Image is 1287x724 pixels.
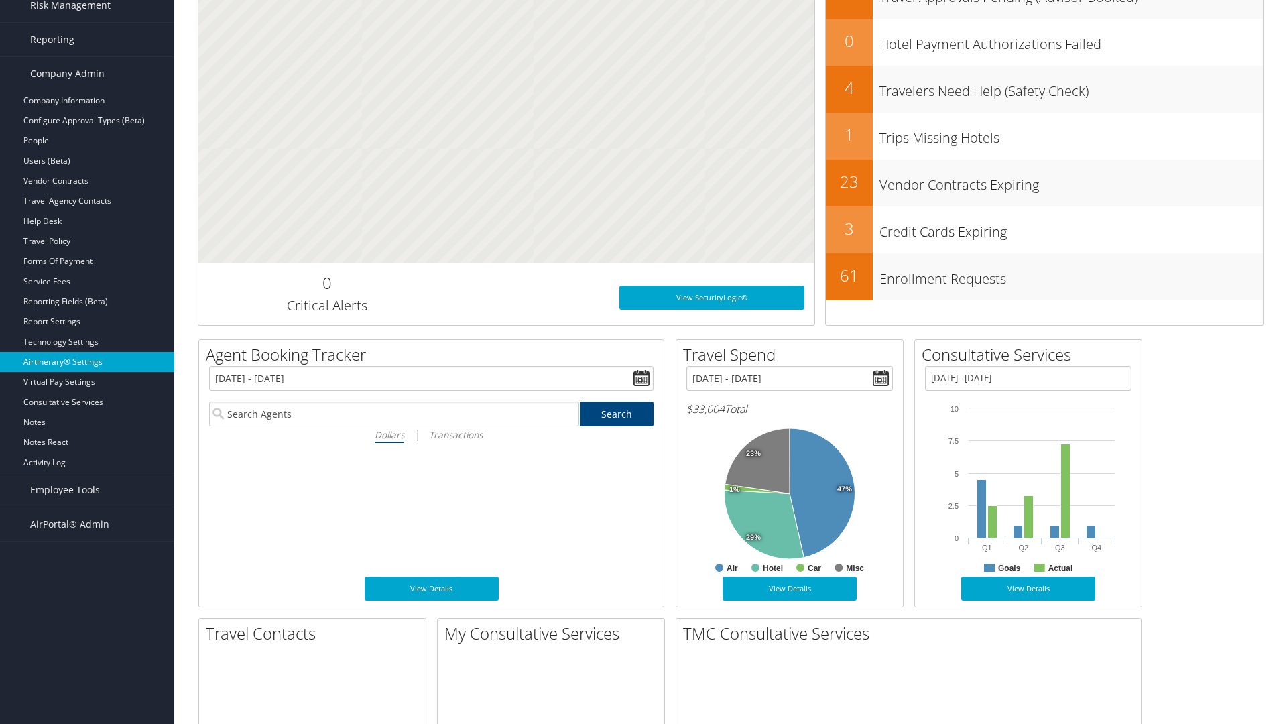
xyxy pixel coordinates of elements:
tspan: 7.5 [948,437,959,445]
h2: Consultative Services [922,343,1142,366]
tspan: 2.5 [948,502,959,510]
text: Q2 [1018,544,1028,552]
h3: Critical Alerts [208,296,445,315]
tspan: 29% [746,534,761,542]
h2: TMC Consultative Services [683,622,1141,645]
input: Search Agents [209,402,579,426]
a: 23Vendor Contracts Expiring [826,160,1263,206]
h2: Travel Contacts [206,622,426,645]
h3: Vendor Contracts Expiring [879,169,1263,194]
h6: Total [686,402,893,416]
text: Air [727,564,738,573]
h3: Travelers Need Help (Safety Check) [879,75,1263,101]
text: Car [808,564,821,573]
a: 0Hotel Payment Authorizations Failed [826,19,1263,66]
h2: Agent Booking Tracker [206,343,664,366]
tspan: 5 [955,470,959,478]
h3: Hotel Payment Authorizations Failed [879,28,1263,54]
i: Dollars [375,428,404,441]
text: Actual [1048,564,1073,573]
tspan: 10 [951,405,959,413]
a: 61Enrollment Requests [826,253,1263,300]
a: View Details [961,577,1095,601]
text: Misc [846,564,864,573]
div: | [209,426,654,443]
span: Company Admin [30,57,105,90]
span: Reporting [30,23,74,56]
text: Q4 [1091,544,1101,552]
a: 4Travelers Need Help (Safety Check) [826,66,1263,113]
text: Goals [998,564,1021,573]
a: 1Trips Missing Hotels [826,113,1263,160]
h2: 0 [826,29,873,52]
text: Q1 [982,544,992,552]
h2: 1 [826,123,873,146]
h2: 3 [826,217,873,240]
h2: 61 [826,264,873,287]
tspan: 1% [729,486,740,494]
h2: 0 [208,271,445,294]
a: View Details [723,577,857,601]
tspan: 23% [746,450,761,458]
a: View SecurityLogic® [619,286,804,310]
h2: 23 [826,170,873,193]
span: Employee Tools [30,473,100,507]
h3: Credit Cards Expiring [879,216,1263,241]
a: View Details [365,577,499,601]
i: Transactions [429,428,483,441]
a: 3Credit Cards Expiring [826,206,1263,253]
h3: Enrollment Requests [879,263,1263,288]
text: Q3 [1055,544,1065,552]
h2: My Consultative Services [444,622,664,645]
span: $33,004 [686,402,725,416]
h3: Trips Missing Hotels [879,122,1263,147]
span: AirPortal® Admin [30,507,109,541]
text: Hotel [763,564,783,573]
h2: 4 [826,76,873,99]
h2: Travel Spend [683,343,903,366]
tspan: 47% [837,485,852,493]
tspan: 0 [955,534,959,542]
a: Search [580,402,654,426]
